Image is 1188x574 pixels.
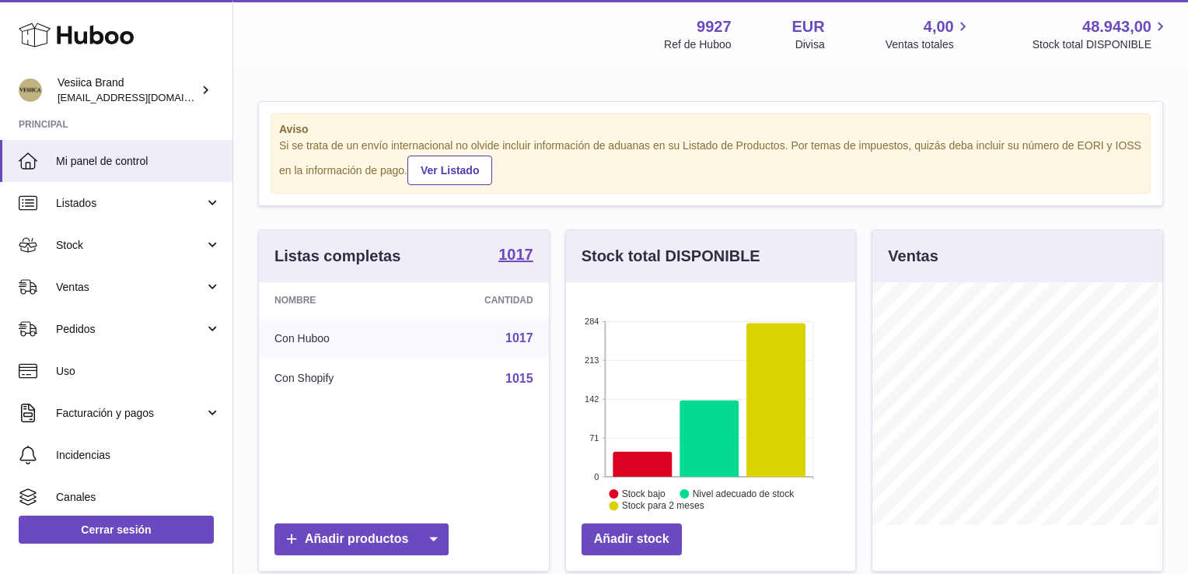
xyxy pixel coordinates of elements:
span: Ventas [56,280,204,295]
strong: 9927 [697,16,732,37]
span: [EMAIL_ADDRESS][DOMAIN_NAME] [58,91,229,103]
span: 48.943,00 [1082,16,1151,37]
span: Stock total DISPONIBLE [1033,37,1169,52]
text: 213 [585,355,599,365]
th: Cantidad [413,282,549,318]
div: Si se trata de un envío internacional no olvide incluir información de aduanas en su Listado de P... [279,138,1142,185]
a: 4,00 Ventas totales [886,16,972,52]
span: Ventas totales [886,37,972,52]
span: Listados [56,196,204,211]
strong: 1017 [498,247,533,262]
a: 1015 [505,372,533,385]
div: Divisa [795,37,825,52]
text: Nivel adecuado de stock [693,488,795,499]
h3: Listas completas [274,246,400,267]
text: Stock bajo [622,488,666,499]
text: 142 [585,394,599,404]
a: Añadir productos [274,523,449,555]
th: Nombre [259,282,413,318]
a: 48.943,00 Stock total DISPONIBLE [1033,16,1169,52]
text: 71 [589,433,599,443]
a: Cerrar sesión [19,516,214,544]
span: 4,00 [924,16,954,37]
img: logistic@vesiica.com [19,79,42,102]
h3: Ventas [888,246,938,267]
strong: Aviso [279,122,1142,137]
span: Uso [56,364,221,379]
span: Stock [56,238,204,253]
text: 0 [594,472,599,481]
text: Stock para 2 meses [622,501,704,512]
span: Mi panel de control [56,154,221,169]
a: Añadir stock [582,523,682,555]
span: Incidencias [56,448,221,463]
h3: Stock total DISPONIBLE [582,246,760,267]
a: 1017 [505,331,533,345]
div: Ref de Huboo [664,37,731,52]
text: 284 [585,317,599,326]
span: Canales [56,490,221,505]
td: Con Huboo [259,318,413,359]
span: Facturación y pagos [56,406,204,421]
a: Ver Listado [407,156,492,185]
a: 1017 [498,247,533,265]
strong: EUR [792,16,825,37]
span: Pedidos [56,322,204,337]
td: Con Shopify [259,359,413,399]
div: Vesiica Brand [58,75,197,105]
